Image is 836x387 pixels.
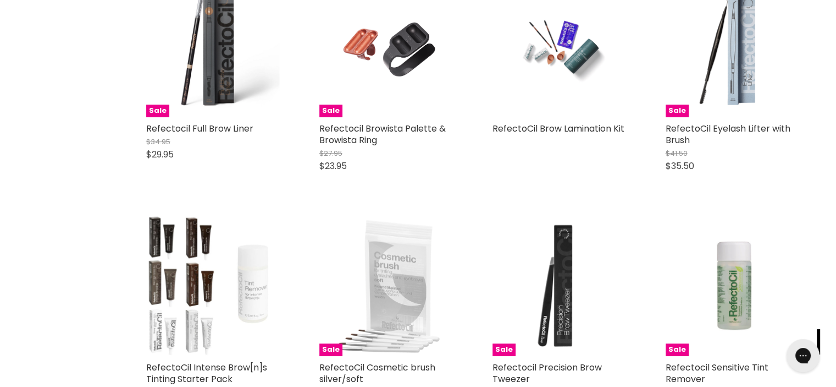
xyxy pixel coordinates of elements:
[492,361,602,385] a: Refectocil Precision Brow Tweezer
[666,216,806,356] a: Refectocil Sensitive Tint RemoverSale
[319,216,459,356] img: RefectoCil Cosmetic brush silver/soft
[492,216,633,356] a: Refectocil Precision Brow TweezerSale
[319,122,446,146] a: Refectocil Browista Palette & Browista Ring
[666,122,790,146] a: RefectoCil Eyelash Lifter with Brush
[319,216,459,356] a: RefectoCil Cosmetic brush silver/softSale
[666,148,688,159] span: $41.50
[146,216,286,356] img: RefectoCil Intense Brow[n]s Tinting Starter Pack
[781,335,825,376] iframe: Gorgias live chat messenger
[492,10,633,84] img: RefectoCil Brow Lamination Kit
[319,160,347,172] span: $23.95
[492,344,516,356] span: Sale
[146,361,267,385] a: RefectoCil Intense Brow[n]s Tinting Starter Pack
[146,105,169,117] span: Sale
[666,105,689,117] span: Sale
[319,361,435,385] a: RefectoCil Cosmetic brush silver/soft
[146,137,170,147] span: $34.95
[689,216,782,356] img: Refectocil Sensitive Tint Remover
[319,148,342,159] span: $27.95
[666,160,694,172] span: $35.50
[666,344,689,356] span: Sale
[319,105,342,117] span: Sale
[146,122,253,135] a: Refectocil Full Brow Liner
[319,344,342,356] span: Sale
[492,122,624,135] a: RefectoCil Brow Lamination Kit
[146,148,174,161] span: $29.95
[492,216,633,356] img: Refectocil Precision Brow Tweezer
[666,361,768,385] a: Refectocil Sensitive Tint Remover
